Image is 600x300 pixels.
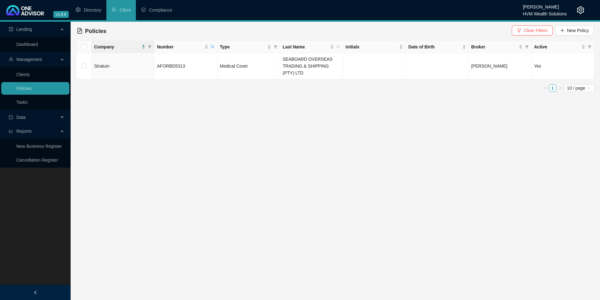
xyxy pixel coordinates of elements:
a: Policies [16,86,31,91]
button: left [541,84,549,92]
span: filter [587,42,593,52]
span: Client [120,8,131,13]
span: Stratum [94,64,110,69]
span: [PERSON_NAME] [471,64,507,69]
td: SEABOARD OVERSEAS TRADING & SHIPPING (PTY) LTD [280,53,343,79]
span: Management [16,57,42,62]
span: filter [272,42,279,52]
span: file-text [77,28,83,34]
td: Yes [532,53,594,79]
img: 2df55531c6924b55f21c4cf5d4484680-logo-light.svg [6,5,44,15]
span: filter [524,42,530,52]
span: import [9,115,13,119]
span: Policies [85,28,106,34]
span: Company [94,43,140,50]
span: Medical Cover [220,64,248,69]
button: New Policy [555,25,594,36]
button: right [556,84,564,92]
span: safety [141,7,146,12]
li: Next Page [556,84,564,92]
th: Last Name [280,41,343,53]
span: filter [517,28,521,33]
span: Type [220,43,266,50]
span: filter [525,45,529,49]
a: Tasks [16,100,28,105]
a: New Business Register [16,144,62,149]
span: Initials [346,43,398,50]
span: Directory [84,8,101,13]
div: HVM Wealth Solutions [523,8,567,15]
span: search [335,42,341,52]
span: New Policy [567,27,589,34]
span: Active [534,43,580,50]
li: 1 [549,84,556,92]
span: Reports [16,129,32,134]
a: Clients [16,72,30,77]
span: line-chart [9,129,13,133]
span: Data [16,115,26,120]
span: AFORBD5313 [157,64,185,69]
span: right [558,86,562,90]
span: filter [588,45,592,49]
span: left [33,290,38,295]
span: Landing [16,27,32,32]
span: v1.9.9 [53,11,69,18]
span: search [210,42,216,52]
span: Broker [471,43,517,50]
span: Date of Birth [408,43,461,50]
a: Dashboard [16,42,38,47]
th: Active [532,41,594,53]
span: setting [577,6,584,14]
th: Initials [343,41,406,53]
span: user [111,7,116,12]
span: left [543,86,547,90]
button: Clear Filters [512,25,552,36]
span: filter [148,45,152,49]
a: Cancellation Register [16,158,58,163]
span: Compliance [149,8,172,13]
span: filter [147,42,153,52]
span: Last Name [283,43,329,50]
th: Date of Birth [406,41,469,53]
span: Number [157,43,203,50]
span: plus [560,28,565,33]
th: Type [217,41,280,53]
a: 1 [549,85,556,92]
span: profile [9,27,13,31]
span: search [336,45,340,49]
th: Broker [469,41,532,53]
span: 10 / page [567,85,592,92]
span: Clear Filters [524,27,547,34]
div: Page Size [565,84,594,92]
span: search [211,45,215,49]
div: [PERSON_NAME] [523,2,567,8]
th: Number [154,41,217,53]
li: Previous Page [541,84,549,92]
span: setting [76,7,81,12]
span: user [9,57,13,62]
span: filter [274,45,277,49]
